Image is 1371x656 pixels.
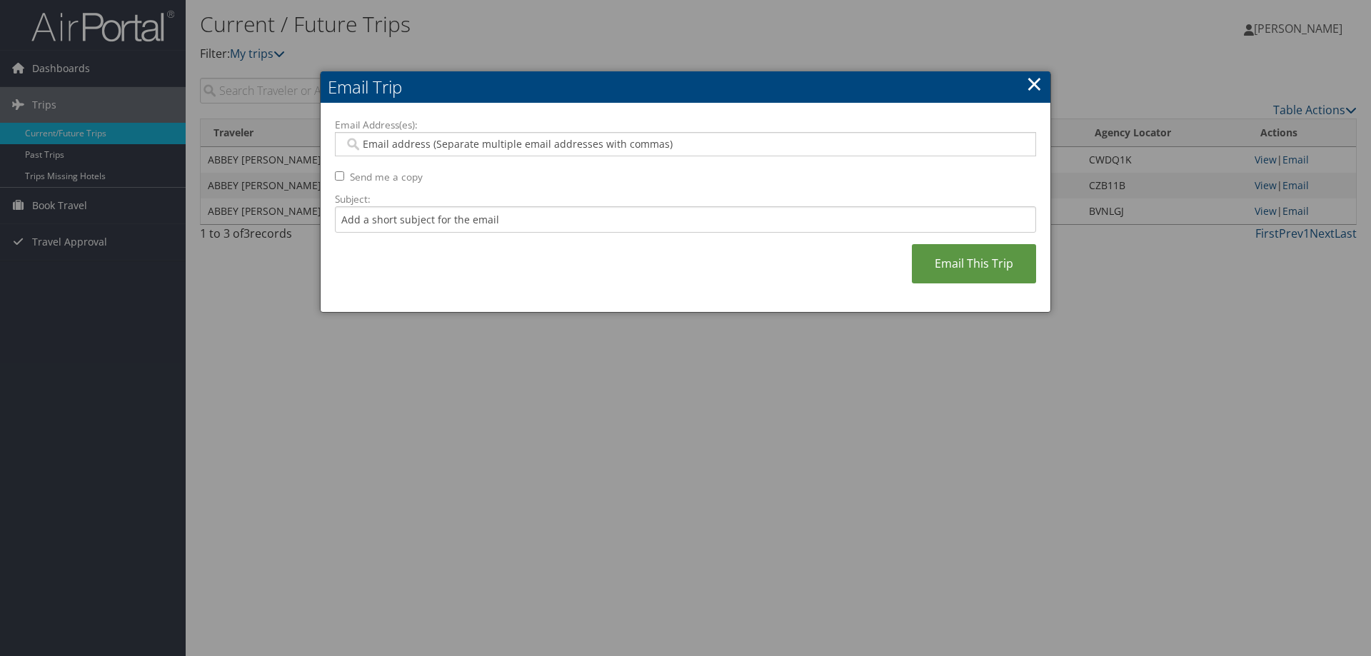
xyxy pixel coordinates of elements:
label: Email Address(es): [335,118,1036,132]
input: Add a short subject for the email [335,206,1036,233]
a: Email This Trip [912,244,1036,283]
h2: Email Trip [321,71,1050,103]
input: Email address (Separate multiple email addresses with commas) [344,137,1026,151]
label: Subject: [335,192,1036,206]
label: Send me a copy [350,170,423,184]
a: × [1026,69,1043,98]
